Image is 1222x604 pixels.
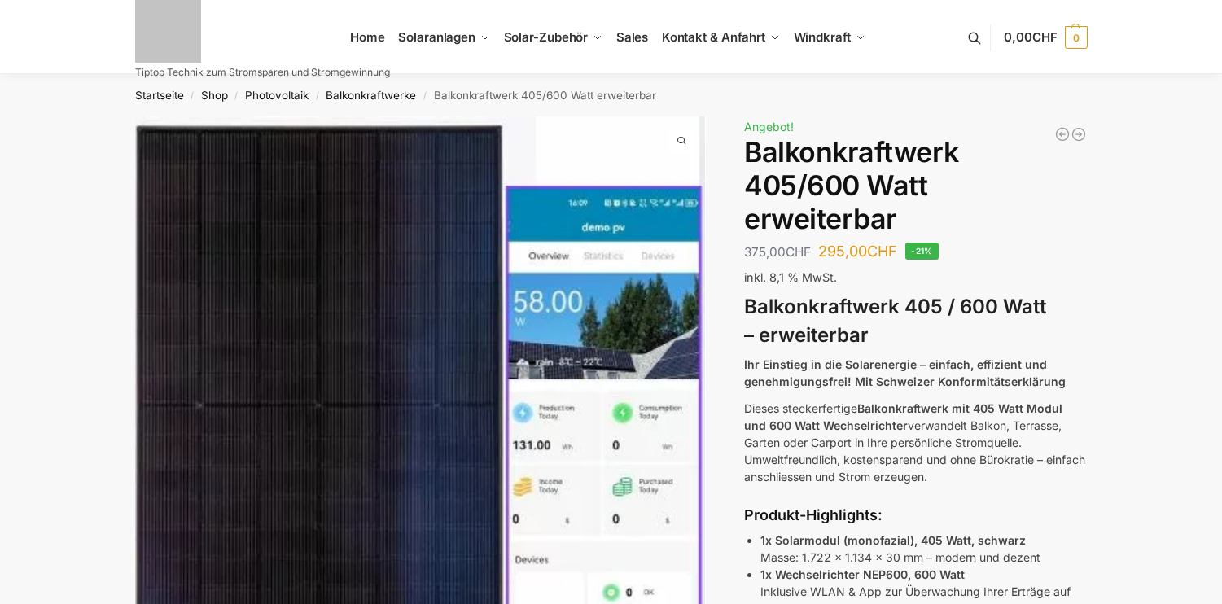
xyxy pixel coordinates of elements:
[655,1,786,74] a: Kontakt & Anfahrt
[1032,29,1058,45] span: CHF
[326,89,416,102] a: Balkonkraftwerke
[398,29,475,45] span: Solaranlagen
[392,1,497,74] a: Solaranlagen
[1004,13,1087,62] a: 0,00CHF 0
[786,1,872,74] a: Windkraft
[744,136,1087,235] h1: Balkonkraftwerk 405/600 Watt erweiterbar
[905,243,939,260] span: -21%
[416,90,433,103] span: /
[201,89,228,102] a: Shop
[135,89,184,102] a: Startseite
[1071,126,1087,142] a: 890/600 Watt Solarkraftwerk + 2,7 KW Batteriespeicher Genehmigungsfrei
[744,400,1087,485] p: Dieses steckerfertige verwandelt Balkon, Terrasse, Garten oder Carport in Ihre persönliche Stromq...
[760,532,1087,566] p: Masse: 1.722 x 1.134 x 30 mm – modern und dezent
[744,120,794,133] span: Angebot!
[497,1,609,74] a: Solar-Zubehör
[1004,29,1057,45] span: 0,00
[744,506,883,523] strong: Produkt-Highlights:
[786,244,811,260] span: CHF
[1065,26,1088,49] span: 0
[245,89,309,102] a: Photovoltaik
[744,401,1062,432] strong: Balkonkraftwerk mit 405 Watt Modul und 600 Watt Wechselrichter
[616,29,649,45] span: Sales
[867,243,897,260] span: CHF
[609,1,655,74] a: Sales
[135,68,390,77] p: Tiptop Technik zum Stromsparen und Stromgewinnung
[760,567,965,581] strong: 1x Wechselrichter NEP600, 600 Watt
[504,29,589,45] span: Solar-Zubehör
[744,357,1066,388] strong: Ihr Einstieg in die Solarenergie – einfach, effizient und genehmigungsfrei! Mit Schweizer Konform...
[744,244,811,260] bdi: 375,00
[309,90,326,103] span: /
[184,90,201,103] span: /
[744,270,837,284] span: inkl. 8,1 % MwSt.
[818,243,897,260] bdi: 295,00
[228,90,245,103] span: /
[744,295,1046,347] strong: Balkonkraftwerk 405 / 600 Watt – erweiterbar
[106,74,1116,116] nav: Breadcrumb
[794,29,851,45] span: Windkraft
[760,533,1026,547] strong: 1x Solarmodul (monofazial), 405 Watt, schwarz
[662,29,765,45] span: Kontakt & Anfahrt
[1054,126,1071,142] a: Balkonkraftwerk 600/810 Watt Fullblack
